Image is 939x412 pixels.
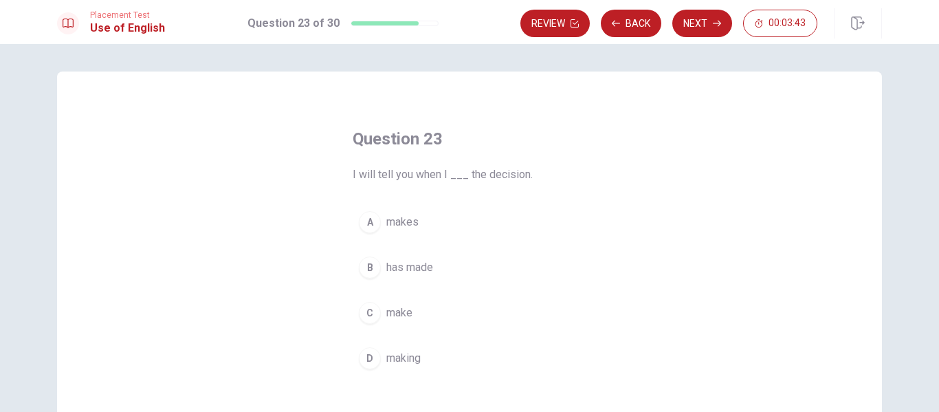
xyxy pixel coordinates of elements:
div: B [359,257,381,279]
span: makes [386,214,419,230]
span: has made [386,259,433,276]
button: Amakes [353,205,586,239]
button: Review [520,10,590,37]
button: Next [672,10,732,37]
span: Placement Test [90,10,165,20]
div: C [359,302,381,324]
span: I will tell you when I ___ the decision. [353,166,586,183]
span: 00:03:43 [769,18,806,29]
button: Bhas made [353,250,586,285]
button: Cmake [353,296,586,330]
button: Dmaking [353,341,586,376]
h1: Use of English [90,20,165,36]
button: Back [601,10,661,37]
div: D [359,347,381,369]
span: making [386,350,421,367]
h1: Question 23 of 30 [247,15,340,32]
span: make [386,305,412,321]
button: 00:03:43 [743,10,817,37]
div: A [359,211,381,233]
h4: Question 23 [353,128,586,150]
